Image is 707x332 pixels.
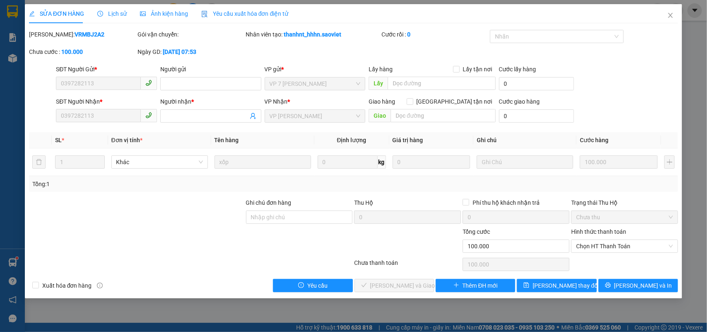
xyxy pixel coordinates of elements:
input: 0 [393,155,471,169]
span: [GEOGRAPHIC_DATA] tận nơi [413,97,496,106]
b: thanhnt_hhhn.saoviet [284,31,342,38]
div: Cước rồi : [381,30,488,39]
input: Cước giao hàng [499,109,574,123]
span: SỬA ĐƠN HÀNG [29,10,84,17]
b: VRMBJ2A2 [75,31,104,38]
th: Ghi chú [473,132,577,148]
span: Chọn HT Thanh Toán [576,240,673,252]
span: picture [140,11,146,17]
span: Thu Hộ [354,199,373,206]
span: printer [605,282,611,289]
span: Cước hàng [580,137,608,143]
input: VD: Bàn, Ghế [215,155,311,169]
span: VP 7 Phạm Văn Đồng [270,78,361,90]
div: Gói vận chuyển: [138,30,244,39]
span: Ảnh kiện hàng [140,10,188,17]
div: SĐT Người Nhận [56,97,157,106]
span: Chưa thu [576,211,673,223]
span: edit [29,11,35,17]
input: Dọc đường [388,77,496,90]
label: Hình thức thanh toán [571,228,626,235]
div: SĐT Người Gửi [56,65,157,74]
div: Người nhận [160,97,261,106]
span: Định lượng [337,137,367,143]
span: save [524,282,529,289]
span: Thêm ĐH mới [463,281,498,290]
span: plus [454,282,459,289]
div: [PERSON_NAME]: [29,30,136,39]
input: Ghi chú đơn hàng [246,211,353,224]
button: plus [664,155,675,169]
span: phone [145,112,152,119]
input: 0 [580,155,658,169]
button: delete [32,155,46,169]
div: Ngày GD: [138,47,244,56]
button: plusThêm ĐH mới [436,279,515,292]
label: Cước lấy hàng [499,66,536,73]
span: [PERSON_NAME] và In [614,281,672,290]
div: VP gửi [265,65,366,74]
span: info-circle [97,283,103,288]
div: Chưa cước : [29,47,136,56]
span: SL [55,137,62,143]
span: VP Bảo Hà [270,110,361,122]
button: check[PERSON_NAME] và Giao hàng [355,279,434,292]
span: Giá trị hàng [393,137,423,143]
input: Ghi Chú [477,155,573,169]
span: Tên hàng [215,137,239,143]
span: Tổng cước [463,228,490,235]
div: Tổng: 1 [32,179,273,189]
img: icon [201,11,208,17]
span: Lịch sử [97,10,127,17]
span: Giao hàng [369,98,395,105]
span: exclamation-circle [298,282,304,289]
span: Khác [116,156,203,168]
div: Người gửi [160,65,261,74]
span: Giao [369,109,391,122]
span: Đơn vị tính [111,137,142,143]
span: Lấy [369,77,388,90]
b: 100.000 [61,48,83,55]
button: printer[PERSON_NAME] và In [598,279,678,292]
span: close [667,12,674,19]
b: [DATE] 07:53 [163,48,196,55]
b: 0 [407,31,410,38]
span: user-add [250,113,256,119]
span: Lấy tận nơi [460,65,496,74]
div: Trạng thái Thu Hộ [571,198,678,207]
span: Lấy hàng [369,66,393,73]
span: phone [145,80,152,86]
span: kg [378,155,386,169]
span: clock-circle [97,11,103,17]
span: [PERSON_NAME] thay đổi [533,281,599,290]
span: VP Nhận [265,98,288,105]
div: Nhân viên tạo: [246,30,380,39]
button: Close [659,4,682,27]
input: Dọc đường [391,109,496,122]
button: save[PERSON_NAME] thay đổi [517,279,596,292]
label: Cước giao hàng [499,98,540,105]
span: Yêu cầu [307,281,328,290]
input: Cước lấy hàng [499,77,574,90]
button: exclamation-circleYêu cầu [273,279,352,292]
span: Yêu cầu xuất hóa đơn điện tử [201,10,289,17]
div: Chưa thanh toán [354,258,462,273]
label: Ghi chú đơn hàng [246,199,292,206]
span: Xuất hóa đơn hàng [39,281,95,290]
span: Phí thu hộ khách nhận trả [469,198,543,207]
